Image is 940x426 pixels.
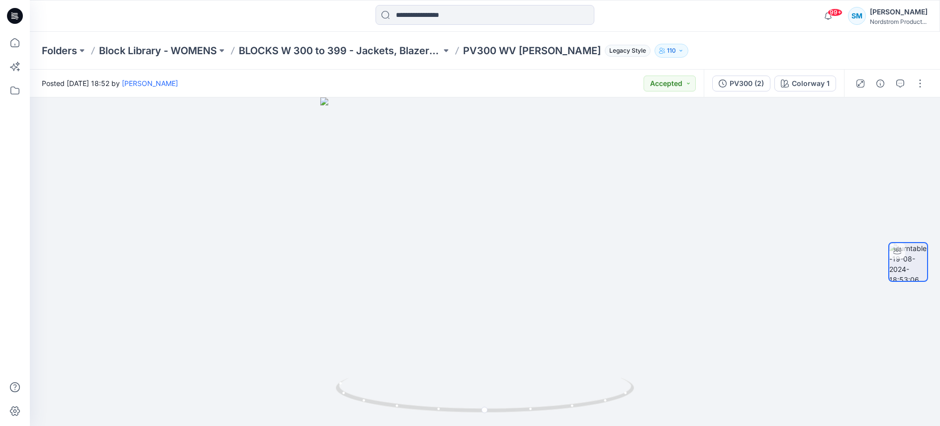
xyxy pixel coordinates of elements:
span: 99+ [828,8,843,16]
div: [PERSON_NAME] [870,6,928,18]
a: Block Library - WOMENS [99,44,217,58]
button: Details [872,76,888,91]
div: SM [848,7,866,25]
a: Folders [42,44,77,58]
div: Nordstrom Product... [870,18,928,25]
p: 110 [667,45,676,56]
a: BLOCKS W 300 to 399 - Jackets, Blazers, Outerwear, Sportscoat, Vest [239,44,441,58]
button: PV300 (2) [712,76,770,91]
div: Colorway 1 [792,78,830,89]
span: Legacy Style [605,45,651,57]
button: 110 [655,44,688,58]
p: PV300 WV [PERSON_NAME] [463,44,601,58]
button: Colorway 1 [774,76,836,91]
button: Legacy Style [601,44,651,58]
a: [PERSON_NAME] [122,79,178,87]
img: turntable-19-08-2024-18:53:06 [889,243,927,281]
span: Posted [DATE] 18:52 by [42,78,178,88]
div: PV300 (2) [730,78,764,89]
